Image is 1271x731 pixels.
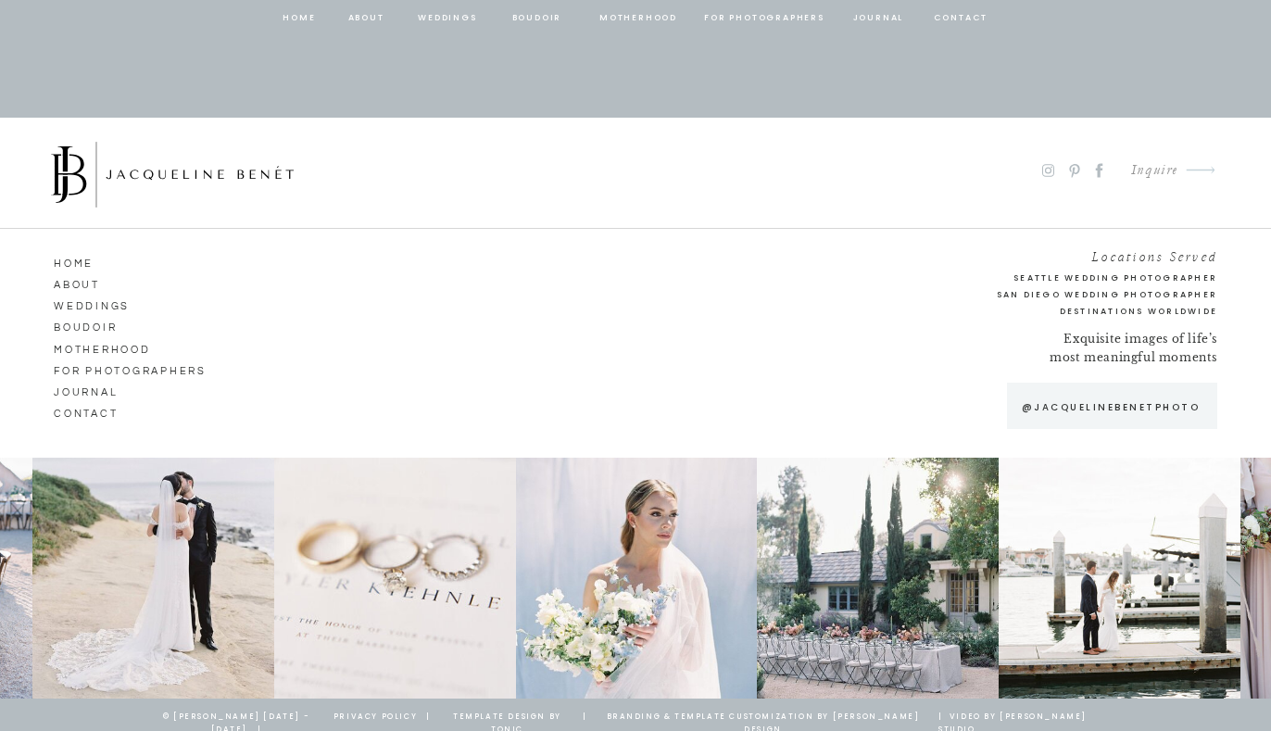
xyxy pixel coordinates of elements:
[1013,399,1209,415] a: @jacquelinebenetphoto
[510,10,563,27] a: BOUDOIR
[54,274,159,291] a: ABOUT
[346,10,385,27] a: about
[327,711,423,727] a: privacy policy
[421,711,435,727] a: |
[909,287,1217,303] a: San Diego Wedding Photographer
[1116,158,1178,183] a: Inquire
[54,317,159,334] a: Boudoir
[54,382,192,398] a: journal
[943,304,1217,320] h2: Destinations Worldwide
[54,339,159,356] a: Motherhood
[282,10,317,27] a: home
[1046,330,1217,370] p: Exquisite images of life’s most meaningful moments
[54,296,159,312] a: Weddings
[54,403,159,420] a: CONTACT
[54,360,219,377] a: for photographers
[145,711,327,719] p: © [PERSON_NAME] [DATE] - [DATE] |
[938,711,1094,727] a: | Video by [PERSON_NAME] Studio
[943,271,1217,286] a: Seattle Wedding Photographer
[439,711,575,727] a: template design by tonic
[931,10,990,27] a: contact
[849,10,907,27] a: journal
[591,711,935,727] a: branding & template customization by [PERSON_NAME] design
[943,246,1217,261] h2: Locations Served
[704,10,824,27] a: for photographers
[577,711,592,727] a: |
[599,10,676,27] a: Motherhood
[416,10,479,27] a: Weddings
[54,253,159,270] a: HOME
